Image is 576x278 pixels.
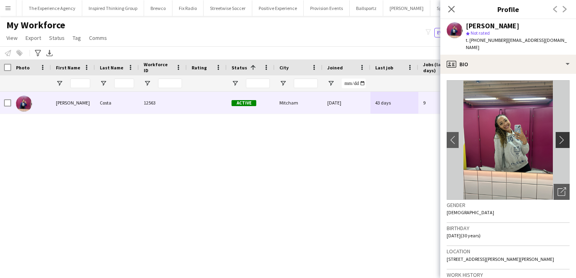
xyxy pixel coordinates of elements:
[100,65,123,71] span: Last Name
[49,34,65,41] span: Status
[466,37,507,43] span: t. [PHONE_NUMBER]
[51,92,95,114] div: [PERSON_NAME]
[440,55,576,74] div: Bio
[440,4,576,14] h3: Profile
[447,225,570,232] h3: Birthday
[447,256,554,262] span: [STREET_ADDRESS][PERSON_NAME][PERSON_NAME]
[447,209,494,215] span: [DEMOGRAPHIC_DATA]
[279,65,289,71] span: City
[3,33,21,43] a: View
[144,80,151,87] button: Open Filter Menu
[327,65,343,71] span: Joined
[70,79,90,88] input: First Name Filter Input
[232,80,239,87] button: Open Filter Menu
[139,92,187,114] div: 12563
[232,65,247,71] span: Status
[95,92,139,114] div: Costa
[252,0,304,16] button: Positive Experience
[6,19,65,31] span: My Workforce
[294,79,318,88] input: City Filter Input
[172,0,204,16] button: Fix Radio
[16,96,32,112] img: Jennifer Costa
[447,248,570,255] h3: Location
[22,33,44,43] a: Export
[342,79,366,88] input: Joined Filter Input
[447,201,570,209] h3: Gender
[418,92,470,114] div: 9
[192,65,207,71] span: Rating
[86,33,110,43] a: Comms
[82,0,144,16] button: Inspired Thinking Group
[434,28,474,37] button: Everyone4,518
[114,79,134,88] input: Last Name Filter Input
[279,80,287,87] button: Open Filter Menu
[158,79,182,88] input: Workforce ID Filter Input
[26,34,41,41] span: Export
[232,100,256,106] span: Active
[16,65,30,71] span: Photo
[246,79,270,88] input: Status Filter Input
[471,30,490,36] span: Not rated
[327,80,335,87] button: Open Filter Menu
[383,0,430,16] button: [PERSON_NAME]
[6,34,18,41] span: View
[46,33,68,43] a: Status
[554,184,570,200] div: Open photos pop-in
[350,0,383,16] button: Ballsportz
[466,22,519,30] div: [PERSON_NAME]
[375,65,393,71] span: Last job
[56,65,80,71] span: First Name
[370,92,418,114] div: 43 days
[45,48,54,58] app-action-btn: Export XLSX
[430,0,489,16] button: Sports Presentation Co
[144,0,172,16] button: Brewco
[100,80,107,87] button: Open Filter Menu
[447,80,570,200] img: Crew avatar or photo
[447,233,481,239] span: [DATE] (30 years)
[144,61,172,73] span: Workforce ID
[73,34,81,41] span: Tag
[423,61,456,73] span: Jobs (last 90 days)
[89,34,107,41] span: Comms
[33,48,43,58] app-action-btn: Advanced filters
[204,0,252,16] button: Streetwise Soccer
[69,33,84,43] a: Tag
[323,92,370,114] div: [DATE]
[22,0,82,16] button: The Experience Agency
[304,0,350,16] button: Provision Events
[275,92,323,114] div: Mitcham
[466,37,567,50] span: | [EMAIL_ADDRESS][DOMAIN_NAME]
[56,80,63,87] button: Open Filter Menu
